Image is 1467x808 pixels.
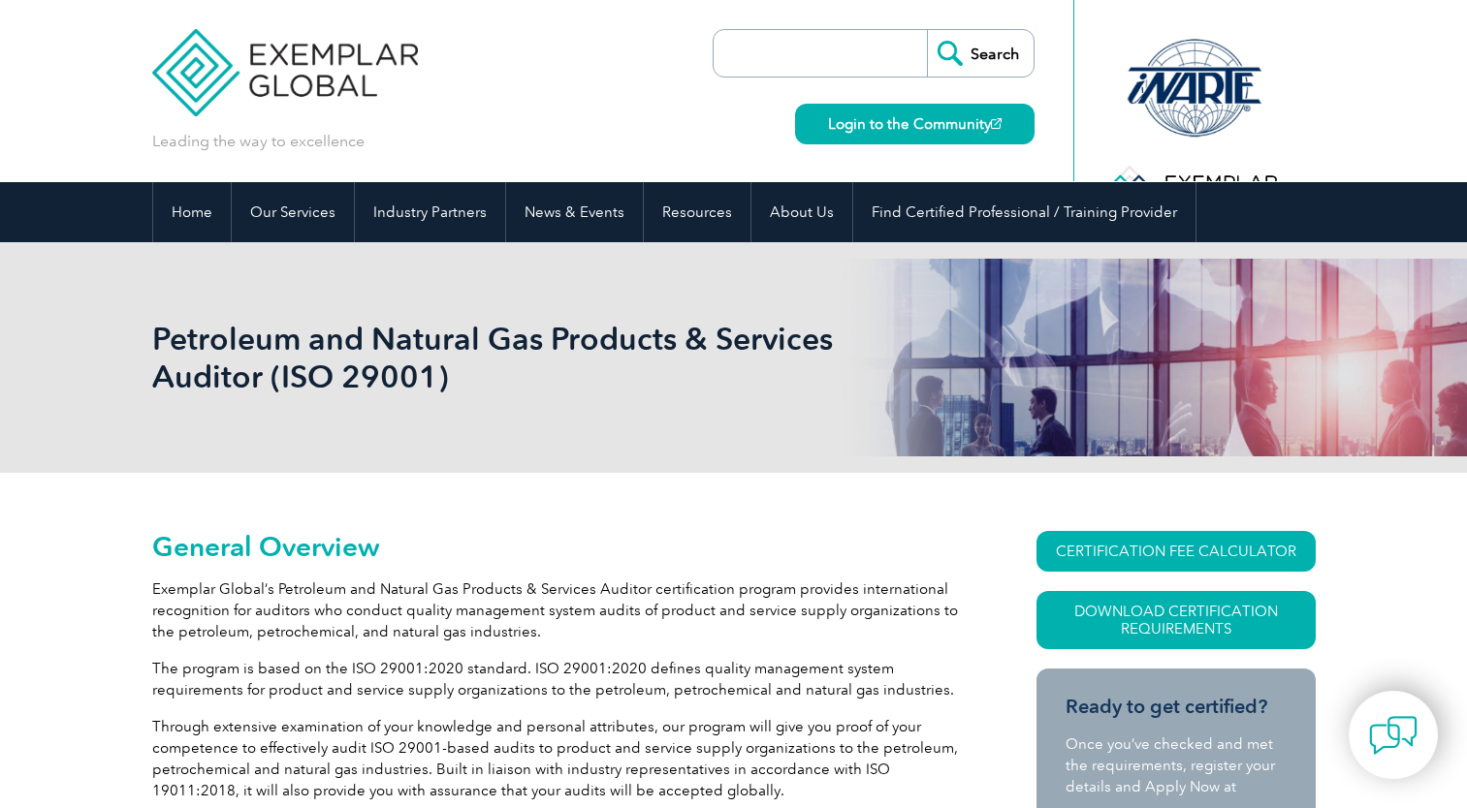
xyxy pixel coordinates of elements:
a: News & Events [506,182,643,242]
a: Industry Partners [355,182,505,242]
p: Through extensive examination of your knowledge and personal attributes, our program will give yo... [152,716,967,801]
input: Search [927,30,1034,77]
a: Download Certification Requirements [1036,591,1316,649]
p: Exemplar Global’s Petroleum and Natural Gas Products & Services Auditor certification program pro... [152,578,967,642]
h2: General Overview [152,531,967,562]
a: Our Services [232,182,354,242]
p: The program is based on the ISO 29001:2020 standard. ISO 29001:2020 defines quality management sy... [152,658,967,700]
h1: Petroleum and Natural Gas Products & Services Auditor (ISO 29001) [152,320,897,395]
p: Leading the way to excellence [152,131,365,152]
h3: Ready to get certified? [1066,695,1287,719]
img: open_square.png [991,118,1002,129]
a: Login to the Community [795,104,1035,144]
a: Find Certified Professional / Training Provider [853,182,1196,242]
img: contact-chat.png [1369,711,1418,760]
a: Home [153,182,231,242]
p: Once you’ve checked and met the requirements, register your details and Apply Now at [1066,733,1287,797]
a: Resources [644,182,750,242]
a: About Us [751,182,852,242]
a: CERTIFICATION FEE CALCULATOR [1036,531,1316,572]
